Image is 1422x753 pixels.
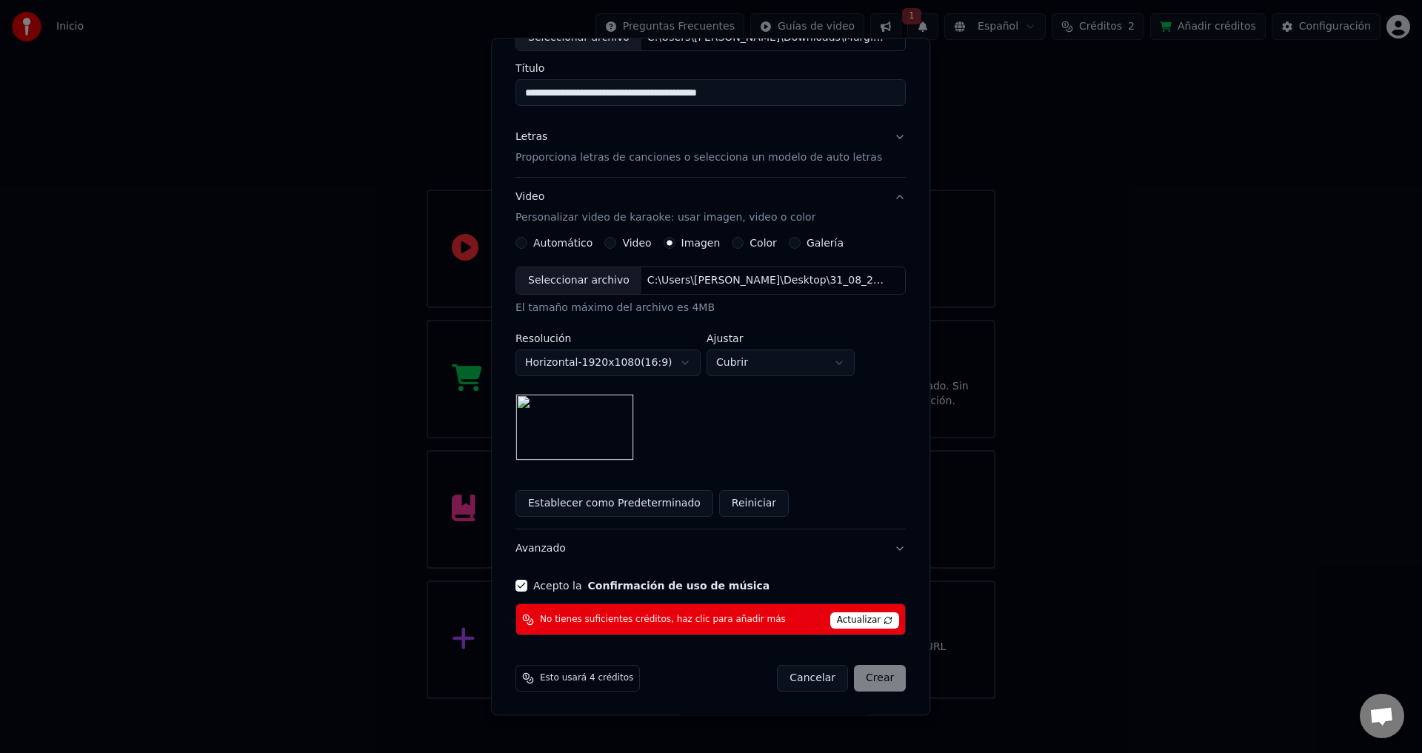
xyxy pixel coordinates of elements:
button: VideoPersonalizar video de karaoke: usar imagen, video o color [515,178,906,238]
button: Acepto la [588,581,770,592]
button: Reiniciar [719,491,789,518]
label: Video [623,238,652,249]
label: Ajustar [707,334,855,344]
div: C:\Users\[PERSON_NAME]\Downloads\Murglar\Deezer\[PERSON_NAME], [PERSON_NAME] - La Puerta Del Amor... [641,30,893,45]
div: VideoPersonalizar video de karaoke: usar imagen, video o color [515,238,906,529]
div: Seleccionar archivo [516,268,641,295]
span: No tienes suficientes créditos, haz clic para añadir más [540,614,786,626]
label: Automático [533,238,592,249]
div: Letras [515,130,547,145]
label: Imagen [681,238,721,249]
span: Esto usará 4 créditos [540,673,633,685]
button: Cancelar [778,666,849,692]
div: Video [515,190,815,226]
label: Título [515,64,906,74]
span: Actualizar [830,613,900,629]
p: Personalizar video de karaoke: usar imagen, video o color [515,211,815,226]
button: Avanzado [515,530,906,569]
button: Establecer como Predeterminado [515,491,713,518]
label: Galería [807,238,844,249]
div: Seleccionar archivo [516,24,641,51]
button: LetrasProporciona letras de canciones o selecciona un modelo de auto letras [515,118,906,178]
label: Acepto la [533,581,770,592]
label: Color [750,238,778,249]
p: Proporciona letras de canciones o selecciona un modelo de auto letras [515,151,882,166]
label: Resolución [515,334,701,344]
div: El tamaño máximo del archivo es 4MB [515,301,906,316]
div: C:\Users\[PERSON_NAME]\Desktop\31_08_2025 12_41_53 p. m..png [641,274,893,289]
